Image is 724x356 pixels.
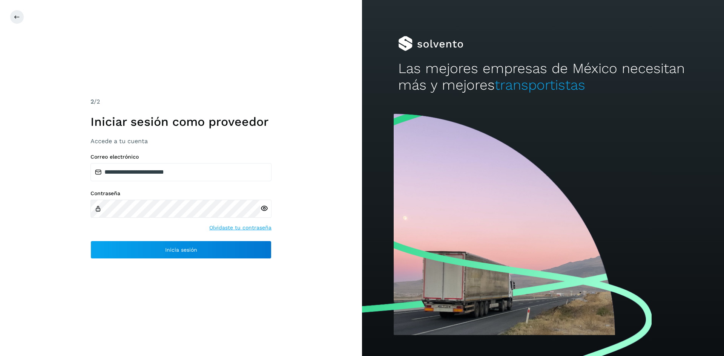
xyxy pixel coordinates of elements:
label: Contraseña [90,190,271,197]
h1: Iniciar sesión como proveedor [90,115,271,129]
span: transportistas [495,77,585,93]
a: Olvidaste tu contraseña [209,224,271,232]
h2: Las mejores empresas de México necesitan más y mejores [398,60,688,94]
button: Inicia sesión [90,241,271,259]
h3: Accede a tu cuenta [90,138,271,145]
span: 2 [90,98,94,105]
div: /2 [90,97,271,106]
span: Inicia sesión [165,247,197,252]
label: Correo electrónico [90,154,271,160]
